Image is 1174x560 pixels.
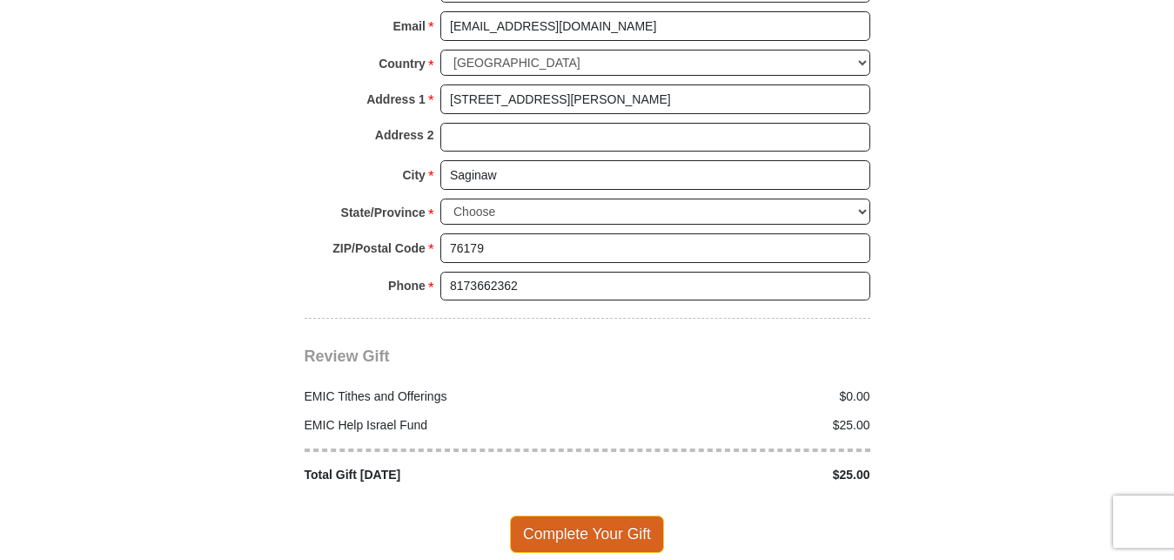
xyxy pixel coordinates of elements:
div: EMIC Help Israel Fund [295,416,587,435]
div: Total Gift [DATE] [295,466,587,484]
strong: City [402,163,425,187]
strong: ZIP/Postal Code [332,236,426,260]
div: $25.00 [587,466,880,484]
span: Review Gift [305,347,390,365]
div: $0.00 [587,388,880,406]
strong: State/Province [341,200,426,225]
strong: Phone [388,273,426,298]
strong: Country [379,51,426,76]
strong: Address 1 [366,87,426,111]
strong: Email [393,14,426,38]
div: $25.00 [587,416,880,435]
span: Complete Your Gift [510,516,664,552]
strong: Address 2 [375,123,434,147]
div: EMIC Tithes and Offerings [295,388,587,406]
